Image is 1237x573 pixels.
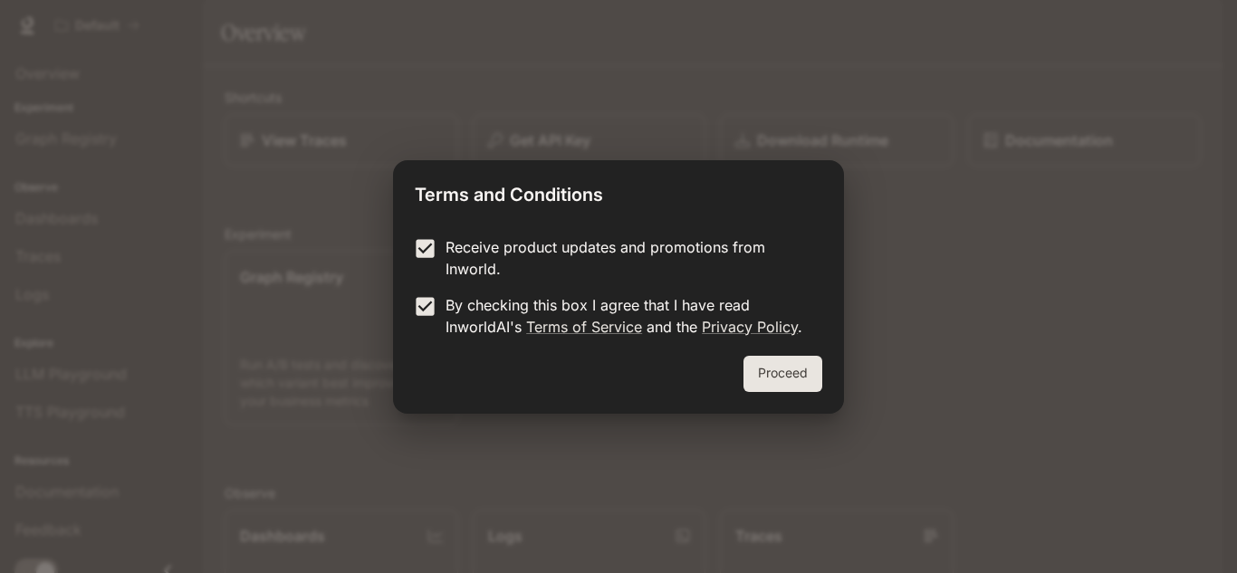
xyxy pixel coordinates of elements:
[743,356,822,392] button: Proceed
[393,160,844,222] h2: Terms and Conditions
[446,236,808,280] p: Receive product updates and promotions from Inworld.
[702,318,798,336] a: Privacy Policy
[526,318,642,336] a: Terms of Service
[446,294,808,338] p: By checking this box I agree that I have read InworldAI's and the .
